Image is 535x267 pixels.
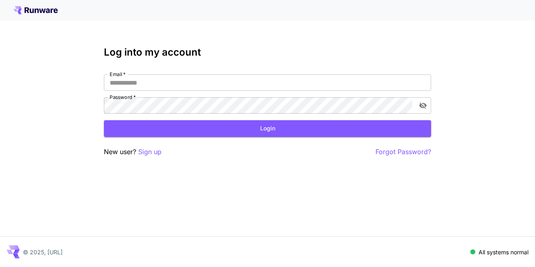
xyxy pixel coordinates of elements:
p: New user? [104,147,162,157]
p: All systems normal [479,248,528,256]
label: Password [110,94,136,101]
h3: Log into my account [104,47,431,58]
button: toggle password visibility [416,98,430,113]
button: Sign up [138,147,162,157]
button: Forgot Password? [375,147,431,157]
button: Login [104,120,431,137]
label: Email [110,71,126,78]
p: © 2025, [URL] [23,248,63,256]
